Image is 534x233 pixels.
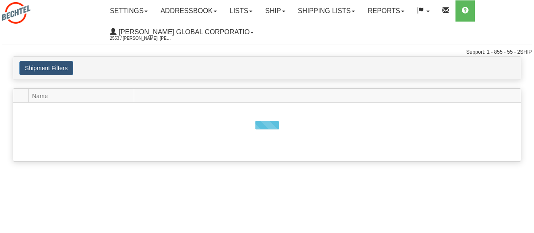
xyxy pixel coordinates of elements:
[361,0,411,22] a: Reports
[292,0,361,22] a: Shipping lists
[154,0,223,22] a: Addressbook
[259,0,291,22] a: Ship
[103,22,260,43] a: [PERSON_NAME] Global Corporatio 2553 / [PERSON_NAME], [PERSON_NAME]
[117,28,249,36] span: [PERSON_NAME] Global Corporatio
[2,49,532,56] div: Support: 1 - 855 - 55 - 2SHIP
[103,0,154,22] a: Settings
[19,61,73,75] button: Shipment Filters
[2,2,30,24] img: logo2553.jpg
[110,34,173,43] span: 2553 / [PERSON_NAME], [PERSON_NAME]
[223,0,259,22] a: Lists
